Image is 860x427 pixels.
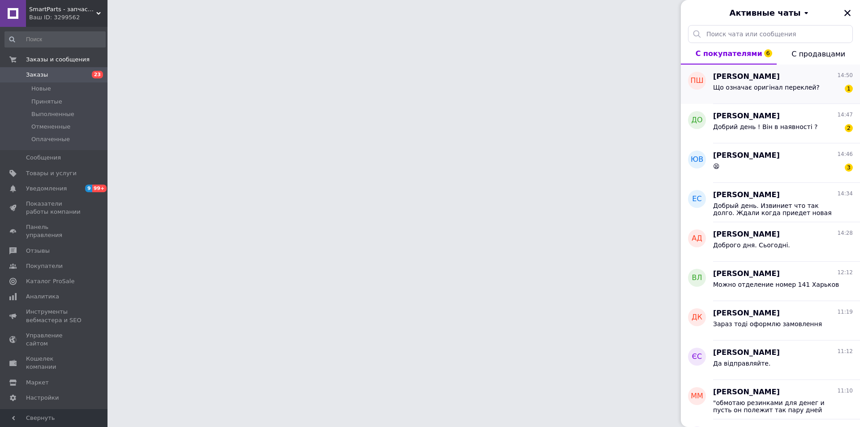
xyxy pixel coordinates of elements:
span: 2 [845,124,853,132]
span: 6 [764,49,772,57]
span: ММ [691,391,703,401]
span: С продавцами [791,50,845,58]
span: "обмотаю резинками для денег и пусть он полежит так пару дней поработает" - идеальный вариант, ес... [713,399,840,414]
input: Поиск [4,31,106,47]
span: Уведомления [26,185,67,193]
span: Маркет [26,379,49,387]
span: [PERSON_NAME] [713,387,780,397]
span: 14:47 [837,111,853,119]
span: 14:28 [837,229,853,237]
span: Инструменты вебмастера и SEO [26,308,83,324]
button: ПШ[PERSON_NAME]14:50Що означає оригінал переклей?1 [681,65,860,104]
span: Що означає оригінал переклей? [713,84,820,91]
span: Заказы [26,71,48,79]
span: [PERSON_NAME] [713,151,780,161]
span: Доброго дня. Сьогоднi. [713,242,790,249]
span: Аналитика [26,293,59,301]
span: [PERSON_NAME] [713,111,780,121]
span: ВЛ [692,273,702,283]
span: Новые [31,85,51,93]
span: Товары и услуги [26,169,77,177]
button: Активные чаты [706,7,835,19]
span: ДО [691,115,702,125]
span: SmartParts - запчасти для мобильных телефонов и планшетов [29,5,96,13]
span: ЕС [692,194,701,204]
span: 1 [845,85,853,93]
span: 14:50 [837,72,853,79]
span: Заказы и сообщения [26,56,90,64]
span: Выполненные [31,110,74,118]
span: ДК [692,312,702,323]
span: 3 [845,164,853,172]
span: 😫 [713,163,720,170]
span: Управление сайтом [26,332,83,348]
input: Поиск чата или сообщения [688,25,853,43]
button: ВЛ[PERSON_NAME]12:12Можно отделение номер 141 Харьков [681,262,860,301]
button: С покупателями6 [681,43,777,65]
span: Можно отделение номер 141 Харьков [713,281,839,288]
button: Закрыть [842,8,853,18]
span: 12:12 [837,269,853,276]
span: 11:10 [837,387,853,395]
span: Принятые [31,98,62,106]
span: Настройки [26,394,59,402]
span: Отзывы [26,247,50,255]
span: [PERSON_NAME] [713,308,780,319]
span: Сообщения [26,154,61,162]
span: ЮВ [691,155,703,165]
button: ЮВ[PERSON_NAME]14:46😫3 [681,143,860,183]
button: ЄС[PERSON_NAME]11:12Да відправляйте. [681,341,860,380]
span: [PERSON_NAME] [713,269,780,279]
span: [PERSON_NAME] [713,190,780,200]
span: С покупателями [696,49,762,58]
span: Зараз тоді оформлю замовлення [713,320,822,328]
span: 11:12 [837,348,853,355]
button: ДК[PERSON_NAME]11:19Зараз тоді оформлю замовлення [681,301,860,341]
span: ПШ [690,76,703,86]
span: [PERSON_NAME] [713,229,780,240]
span: Добрий день ! Він в наявності ? [713,123,817,130]
span: 14:46 [837,151,853,158]
span: Каталог ProSale [26,277,74,285]
span: Показатели работы компании [26,200,83,216]
button: ДО[PERSON_NAME]14:47Добрий день ! Він в наявності ?2 [681,104,860,143]
button: С продавцами [777,43,860,65]
span: Панель управления [26,223,83,239]
span: Оплаченные [31,135,70,143]
span: 99+ [92,185,107,192]
span: Кошелек компании [26,355,83,371]
span: АД [692,233,702,244]
span: Покупатели [26,262,63,270]
span: Активные чаты [730,7,801,19]
span: Да відправляйте. [713,360,770,367]
span: 14:34 [837,190,853,198]
div: Ваш ID: 3299562 [29,13,107,22]
span: 11:19 [837,308,853,316]
span: 9 [85,185,92,192]
span: 23 [92,71,103,78]
span: Добрый день. Извиниет что так долго. Ждали когда приедет новая партия, но ее к сожалению пока нет... [713,202,840,216]
span: [PERSON_NAME] [713,72,780,82]
button: ЕС[PERSON_NAME]14:34Добрый день. Извиниет что так долго. Ждали когда приедет новая партия, но ее ... [681,183,860,222]
span: ЄС [692,352,702,362]
button: ММ[PERSON_NAME]11:10"обмотаю резинками для денег и пусть он полежит так пару дней поработает" - и... [681,380,860,419]
span: [PERSON_NAME] [713,348,780,358]
span: Отмененные [31,123,70,131]
button: АД[PERSON_NAME]14:28Доброго дня. Сьогоднi. [681,222,860,262]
